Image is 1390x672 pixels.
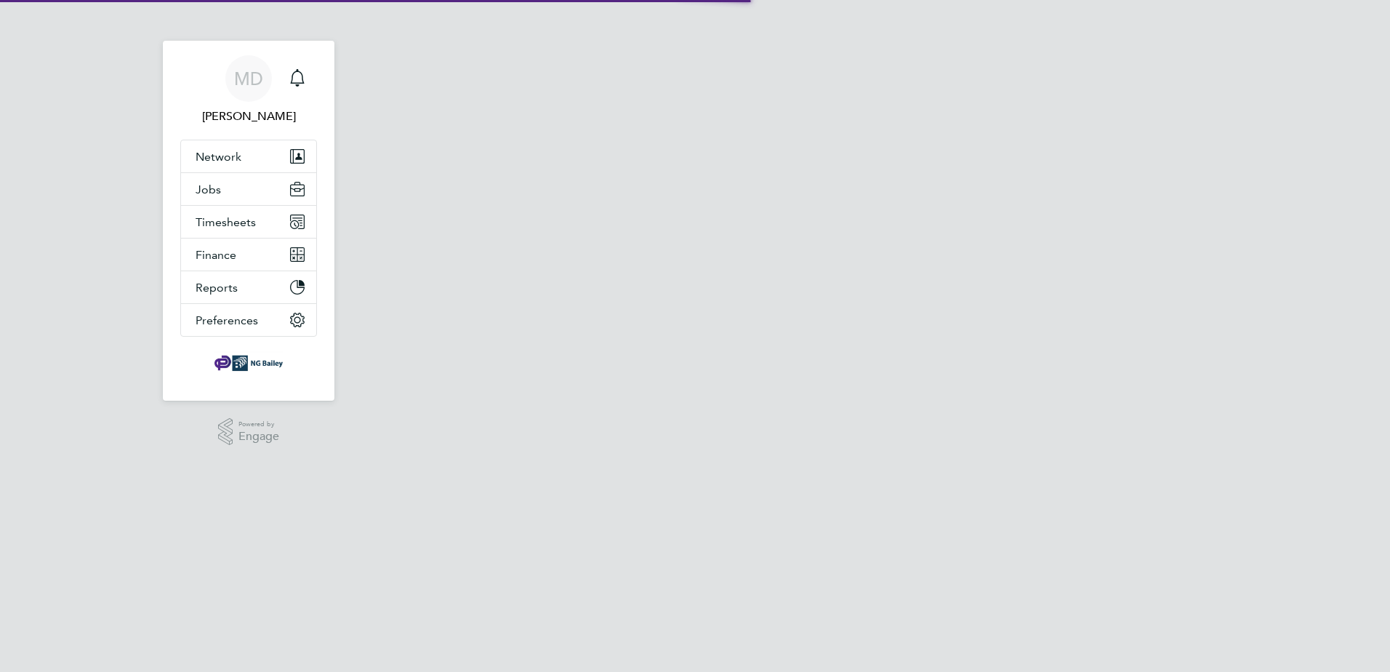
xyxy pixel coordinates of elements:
span: Network [196,150,241,164]
span: Jobs [196,183,221,196]
a: Powered byEngage [218,418,280,446]
a: Go to home page [180,351,317,375]
span: Mark Davies [180,108,317,125]
span: Finance [196,248,236,262]
span: Reports [196,281,238,295]
button: Finance [181,239,316,271]
span: Preferences [196,313,258,327]
button: Network [181,140,316,172]
span: MD [234,69,263,88]
button: Jobs [181,173,316,205]
img: ngbailey-logo-retina.png [214,351,283,375]
nav: Main navigation [163,41,334,401]
button: Reports [181,271,316,303]
span: Engage [238,431,279,443]
span: Timesheets [196,215,256,229]
a: MD[PERSON_NAME] [180,55,317,125]
button: Timesheets [181,206,316,238]
span: Powered by [238,418,279,431]
button: Preferences [181,304,316,336]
